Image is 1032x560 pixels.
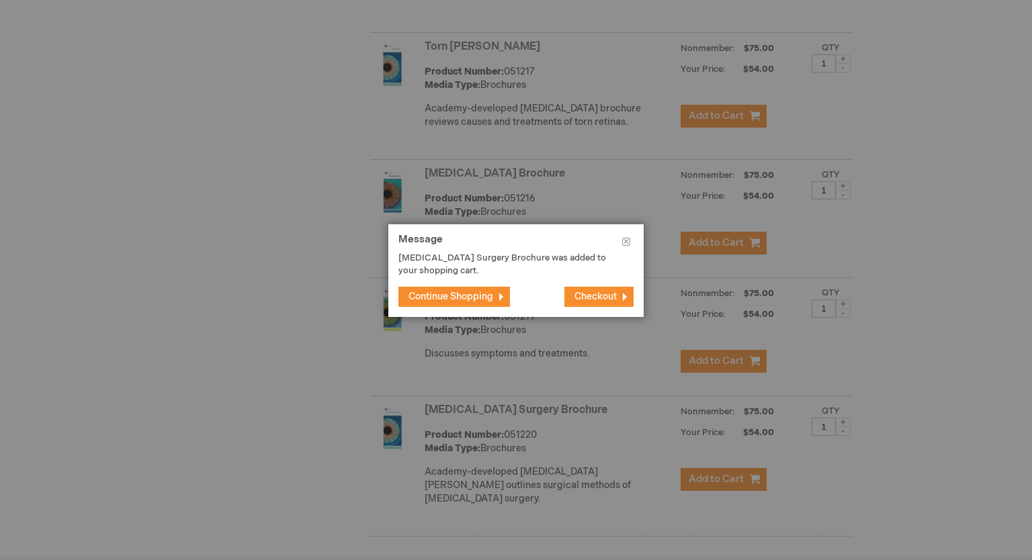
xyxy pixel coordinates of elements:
button: Continue Shopping [398,287,510,307]
span: Continue Shopping [408,291,493,302]
p: [MEDICAL_DATA] Surgery Brochure was added to your shopping cart. [398,252,613,277]
button: Checkout [564,287,634,307]
h1: Message [398,234,634,252]
span: Checkout [574,291,617,302]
